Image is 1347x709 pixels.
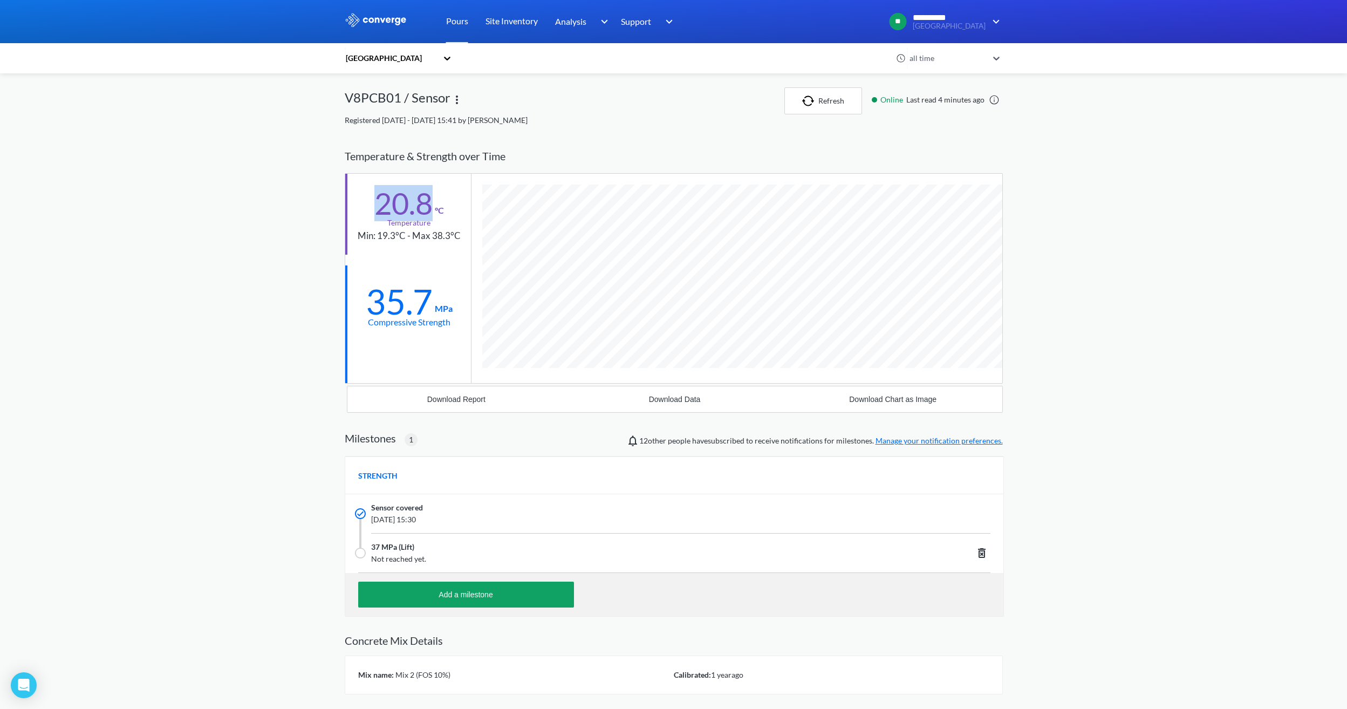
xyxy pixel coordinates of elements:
[11,672,37,698] div: Open Intercom Messenger
[371,553,860,565] span: Not reached yet.
[565,386,784,412] button: Download Data
[626,434,639,447] img: notifications-icon.svg
[802,96,818,106] img: icon-refresh.svg
[371,541,414,553] span: 37 MPa (Lift)
[674,670,711,679] span: Calibrated:
[649,395,701,404] div: Download Data
[880,94,906,106] span: Online
[427,395,486,404] div: Download Report
[593,15,611,28] img: downArrow.svg
[371,514,860,526] span: [DATE] 15:30
[659,15,676,28] img: downArrow.svg
[358,670,394,679] span: Mix name:
[409,434,413,446] span: 1
[358,229,461,243] div: Min: 19.3°C - Max 38.3°C
[784,386,1002,412] button: Download Chart as Image
[986,15,1003,28] img: downArrow.svg
[621,15,651,28] span: Support
[876,436,1003,445] a: Manage your notification preferences.
[368,315,450,329] div: Compressive Strength
[450,93,463,106] img: more.svg
[345,634,1003,647] h2: Concrete Mix Details
[345,52,437,64] div: [GEOGRAPHIC_DATA]
[347,386,566,412] button: Download Report
[345,13,407,27] img: logo_ewhite.svg
[387,217,430,229] div: Temperature
[555,15,586,28] span: Analysis
[639,436,666,445] span: Jonathan Paul, Bailey Bright, Mircea Zagrean, Alaa Bouayed, Conor Owens, Liliana Cortina, Cyrene ...
[907,52,988,64] div: all time
[358,582,574,608] button: Add a milestone
[896,53,906,63] img: icon-clock.svg
[345,87,450,114] div: V8PCB01 / Sensor
[374,190,433,217] div: 20.8
[345,432,396,445] h2: Milestones
[784,87,862,114] button: Refresh
[711,670,743,679] span: 1 year ago
[345,115,528,125] span: Registered [DATE] - [DATE] 15:41 by [PERSON_NAME]
[639,435,1003,447] span: people have subscribed to receive notifications for milestones.
[371,502,423,514] span: Sensor covered
[913,22,986,30] span: [GEOGRAPHIC_DATA]
[345,139,1003,173] div: Temperature & Strength over Time
[358,470,398,482] span: STRENGTH
[394,670,450,679] span: Mix 2 (FOS 10%)
[366,288,433,315] div: 35.7
[866,94,1003,106] div: Last read 4 minutes ago
[849,395,936,404] div: Download Chart as Image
